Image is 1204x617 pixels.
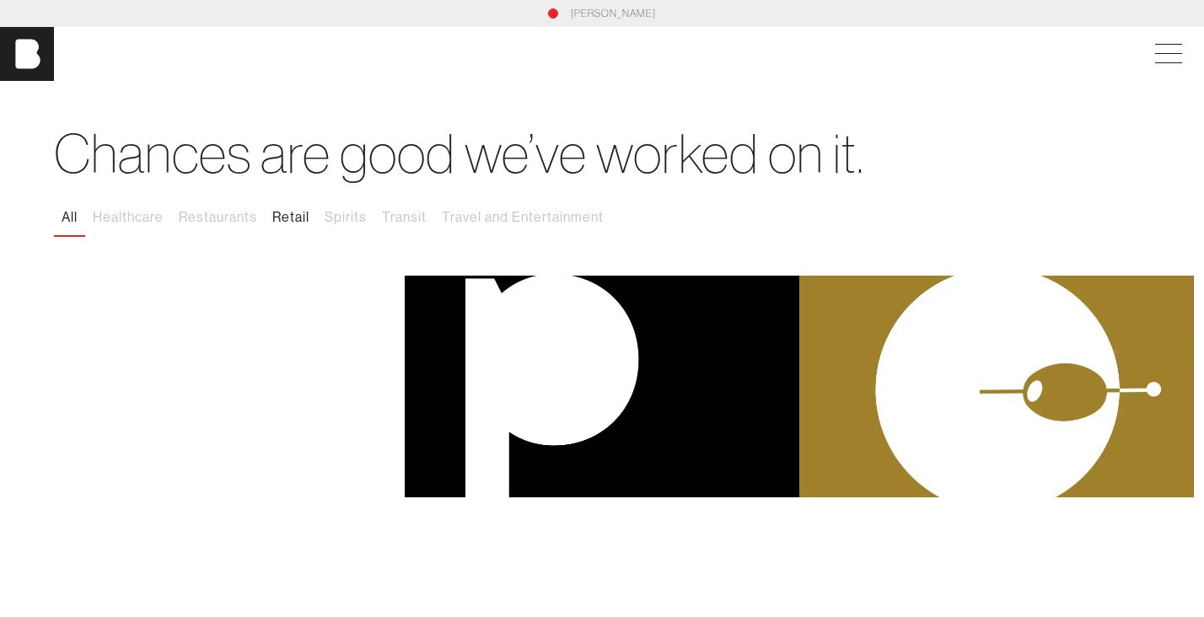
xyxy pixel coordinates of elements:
button: Transit [374,200,434,235]
button: Travel and Entertainment [434,200,611,235]
button: Spirits [317,200,374,235]
button: All [54,200,85,235]
button: Retail [265,200,317,235]
button: Healthcare [85,200,171,235]
h1: Chances are good we’ve worked on it. [54,121,1150,186]
a: [PERSON_NAME] [571,6,656,21]
button: Restaurants [171,200,265,235]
